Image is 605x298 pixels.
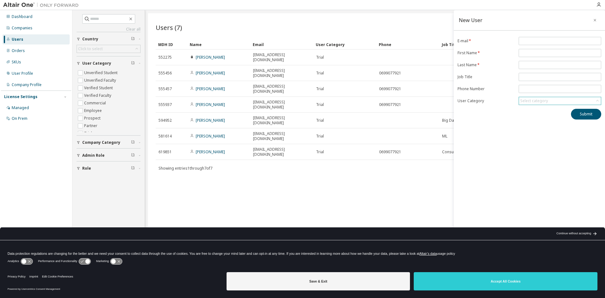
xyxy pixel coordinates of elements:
span: Clear filter [131,153,135,158]
span: 581614 [158,134,172,139]
div: User Profile [12,71,33,76]
div: Click to select [77,45,140,53]
label: Unverified Faculty [84,77,117,84]
label: First Name [458,50,515,56]
div: SKUs [12,60,21,65]
div: Orders [12,48,25,53]
button: Company Category [77,136,141,149]
span: Clear filter [131,61,135,66]
a: [PERSON_NAME] [196,86,225,91]
span: [EMAIL_ADDRESS][DOMAIN_NAME] [253,84,310,94]
span: Big Data Engineer [442,118,474,123]
button: User Category [77,56,141,70]
div: License Settings [4,94,37,99]
span: 0699077921 [379,149,401,155]
span: Role [82,166,91,171]
label: Employee [84,107,103,114]
div: Phone [379,39,437,50]
div: Managed [12,105,29,110]
span: 594952 [158,118,172,123]
button: Admin Role [77,149,141,162]
a: [PERSON_NAME] [196,118,225,123]
span: Trial [316,149,324,155]
a: [PERSON_NAME] [196,70,225,76]
label: Partner [84,122,99,130]
a: [PERSON_NAME] [196,149,225,155]
div: Dashboard [12,14,32,19]
div: MDH ID [158,39,185,50]
div: Select category [519,97,601,105]
div: New User [459,18,482,23]
span: Admin Role [82,153,105,158]
span: Trial [316,71,324,76]
span: 0699077921 [379,71,401,76]
span: [EMAIL_ADDRESS][DOMAIN_NAME] [253,147,310,157]
span: Company Category [82,140,120,145]
div: User Category [316,39,374,50]
label: Phone Number [458,86,515,91]
span: [EMAIL_ADDRESS][DOMAIN_NAME] [253,115,310,126]
span: 555937 [158,102,172,107]
span: Trial [316,55,324,60]
label: Verified Faculty [84,92,112,99]
span: 0699077921 [379,102,401,107]
span: Clear filter [131,37,135,42]
span: 555457 [158,86,172,91]
label: Prospect [84,114,102,122]
span: Showing entries 1 through 7 of 7 [158,166,212,171]
label: Job Title [458,74,515,79]
span: Trial [316,86,324,91]
span: Users (7) [156,23,182,32]
div: Click to select [78,46,103,51]
a: [PERSON_NAME] [196,55,225,60]
a: Clear all [77,27,141,32]
span: ML [442,134,447,139]
span: Country [82,37,98,42]
label: Trial [84,130,93,137]
a: [PERSON_NAME] [196,102,225,107]
span: Trial [316,118,324,123]
span: [EMAIL_ADDRESS][DOMAIN_NAME] [253,68,310,78]
div: Name [190,39,248,50]
span: Trial [316,134,324,139]
button: Country [77,32,141,46]
label: Unverified Student [84,69,119,77]
span: User Category [82,61,111,66]
button: Submit [571,109,601,120]
span: Clear filter [131,166,135,171]
span: [EMAIL_ADDRESS][DOMAIN_NAME] [253,52,310,62]
label: User Category [458,98,515,103]
div: Job Title [442,39,500,50]
a: [PERSON_NAME] [196,133,225,139]
label: Verified Student [84,84,114,92]
label: Last Name [458,62,515,67]
label: Commercial [84,99,107,107]
div: Select category [520,98,548,103]
div: On Prem [12,116,27,121]
button: Role [77,161,141,175]
div: Company Profile [12,82,42,87]
span: 552275 [158,55,172,60]
span: Clear filter [131,140,135,145]
span: Trial [316,102,324,107]
span: 619851 [158,149,172,155]
span: 0699077921 [379,86,401,91]
span: [EMAIL_ADDRESS][DOMAIN_NAME] [253,131,310,141]
span: Consultant [442,149,462,155]
span: [EMAIL_ADDRESS][DOMAIN_NAME] [253,100,310,110]
span: 555456 [158,71,172,76]
label: E-mail [458,38,515,44]
div: Email [253,39,311,50]
img: Altair One [3,2,82,8]
div: Companies [12,26,32,31]
div: Users [12,37,23,42]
